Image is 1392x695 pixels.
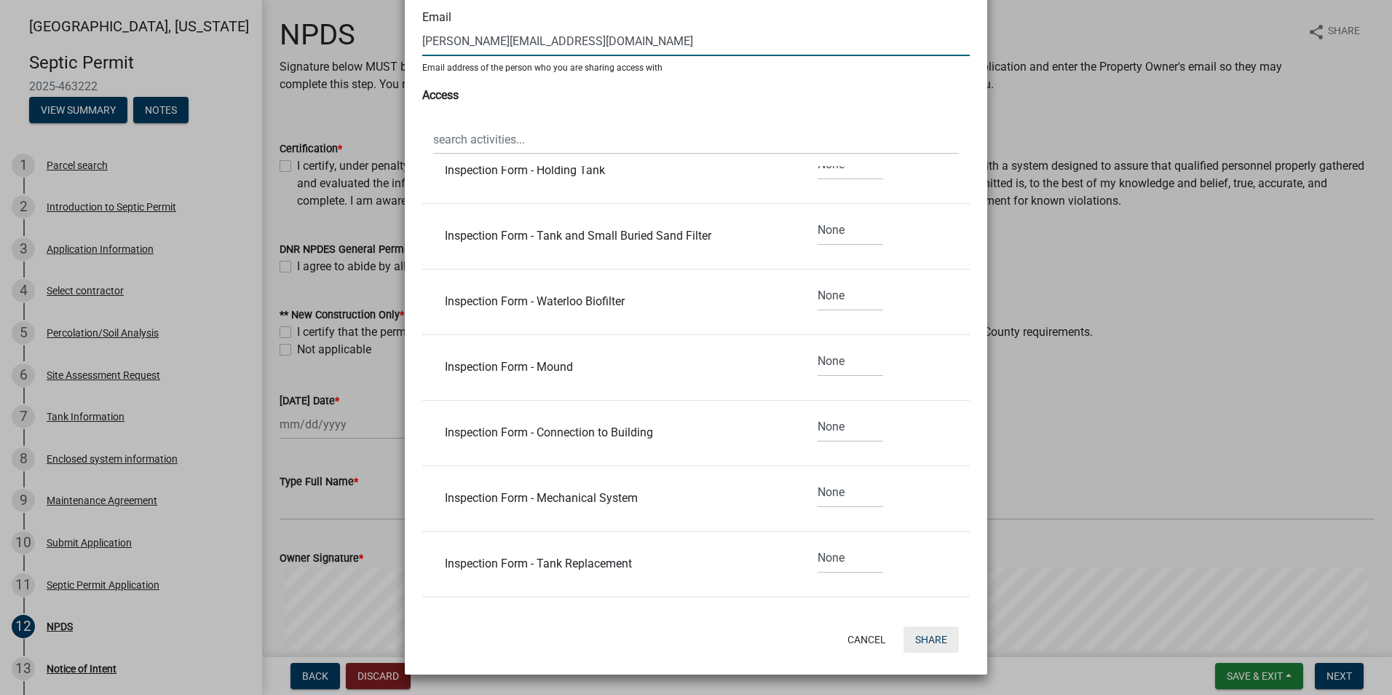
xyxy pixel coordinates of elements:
[434,296,783,307] div: Inspection Form - Waterloo Biofilter
[434,230,783,242] div: Inspection Form - Tank and Small Buried Sand Filter
[903,627,959,653] button: Share
[422,9,970,26] div: Email
[434,361,783,373] div: Inspection Form - Mound
[433,125,959,154] input: search activities...
[434,492,783,504] div: Inspection Form - Mechanical System
[434,427,783,439] div: Inspection Form - Connection to Building
[434,165,783,176] div: Inspection Form - Holding Tank
[422,88,459,102] strong: Access
[422,63,663,73] sub: Email address of the person who you are sharing access with
[434,558,783,570] div: Inspection Form - Tank Replacement
[836,627,898,653] button: Cancel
